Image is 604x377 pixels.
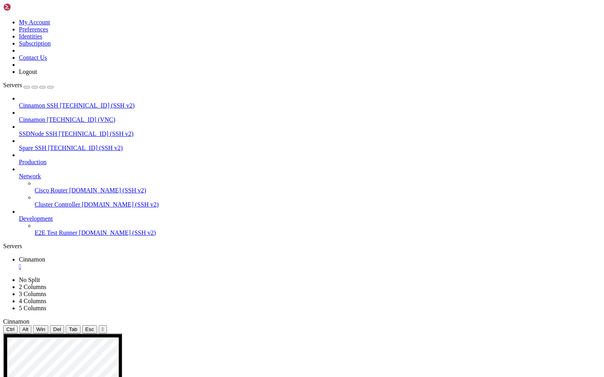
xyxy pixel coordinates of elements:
[47,116,116,123] span: [TECHNICAL_ID] (VNC)
[19,325,32,333] button: Alt
[19,208,601,236] li: Development
[3,318,29,325] span: Cinnamon
[19,173,41,179] span: Network
[85,326,94,332] span: Esc
[19,284,46,290] a: 2 Columns
[19,263,601,270] a: 
[19,291,46,297] a: 3 Columns
[35,187,601,194] a: Cisco Router [DOMAIN_NAME] (SSH v2)
[82,201,159,208] span: [DOMAIN_NAME] (SSH v2)
[35,201,80,208] span: Cluster Controller
[19,116,601,123] a: Cinnamon [TECHNICAL_ID] (VNC)
[60,102,134,109] span: [TECHNICAL_ID] (SSH v2)
[19,152,601,166] li: Production
[19,33,42,40] a: Identities
[19,26,48,33] a: Preferences
[19,215,601,222] a: Development
[19,256,601,270] a: Cinnamon
[19,145,601,152] a: Spare SSH [TECHNICAL_ID] (SSH v2)
[22,326,29,332] span: Alt
[19,116,45,123] span: Cinnamon
[48,145,123,151] span: [TECHNICAL_ID] (SSH v2)
[36,326,45,332] span: Win
[35,229,77,236] span: E2E Test Runner
[19,159,46,165] span: Production
[102,326,104,332] div: 
[35,222,601,236] li: E2E Test Runner [DOMAIN_NAME] (SSH v2)
[59,130,133,137] span: [TECHNICAL_ID] (SSH v2)
[33,325,48,333] button: Win
[3,3,48,11] img: Shellngn
[19,19,50,26] a: My Account
[3,325,18,333] button: Ctrl
[19,102,601,109] a: Cinnamon SSH [TECHNICAL_ID] (SSH v2)
[79,229,156,236] span: [DOMAIN_NAME] (SSH v2)
[19,256,45,263] span: Cinnamon
[19,40,51,47] a: Subscription
[99,325,107,333] button: 
[69,326,77,332] span: Tab
[19,68,37,75] a: Logout
[66,325,81,333] button: Tab
[53,326,61,332] span: Del
[3,82,53,88] a: Servers
[3,82,22,88] span: Servers
[19,276,40,283] a: No Split
[35,194,601,208] li: Cluster Controller [DOMAIN_NAME] (SSH v2)
[35,229,601,236] a: E2E Test Runner [DOMAIN_NAME] (SSH v2)
[19,159,601,166] a: Production
[19,123,601,137] li: SSDNode SSH [TECHNICAL_ID] (SSH v2)
[19,109,601,123] li: Cinnamon [TECHNICAL_ID] (VNC)
[3,243,601,250] div: Servers
[35,201,601,208] a: Cluster Controller [DOMAIN_NAME] (SSH v2)
[19,130,601,137] a: SSDNode SSH [TECHNICAL_ID] (SSH v2)
[19,145,46,151] span: Spare SSH
[35,180,601,194] li: Cisco Router [DOMAIN_NAME] (SSH v2)
[19,102,58,109] span: Cinnamon SSH
[6,326,15,332] span: Ctrl
[19,305,46,311] a: 5 Columns
[50,325,64,333] button: Del
[35,187,68,194] span: Cisco Router
[82,325,97,333] button: Esc
[19,215,53,222] span: Development
[19,173,601,180] a: Network
[19,166,601,208] li: Network
[19,54,47,61] a: Contact Us
[19,95,601,109] li: Cinnamon SSH [TECHNICAL_ID] (SSH v2)
[19,137,601,152] li: Spare SSH [TECHNICAL_ID] (SSH v2)
[19,130,57,137] span: SSDNode SSH
[19,298,46,304] a: 4 Columns
[69,187,146,194] span: [DOMAIN_NAME] (SSH v2)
